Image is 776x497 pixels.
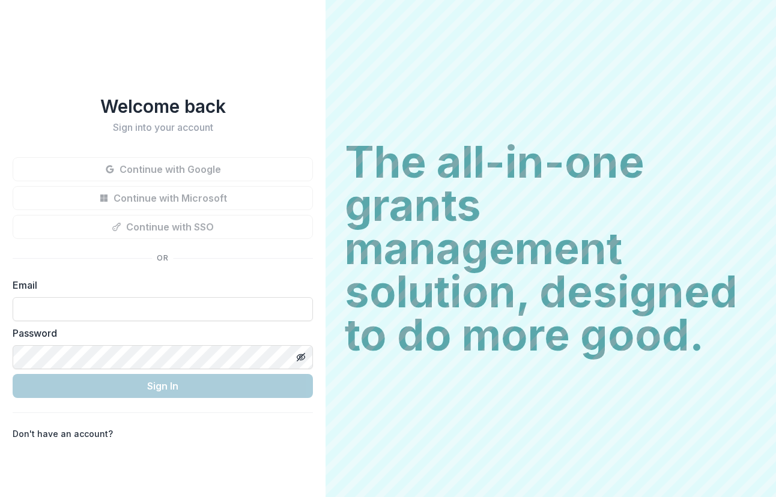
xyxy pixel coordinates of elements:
[13,326,306,340] label: Password
[13,122,313,133] h2: Sign into your account
[13,157,313,181] button: Continue with Google
[13,186,313,210] button: Continue with Microsoft
[291,348,311,367] button: Toggle password visibility
[13,374,313,398] button: Sign In
[13,427,113,440] p: Don't have an account?
[13,95,313,117] h1: Welcome back
[13,278,306,292] label: Email
[13,215,313,239] button: Continue with SSO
